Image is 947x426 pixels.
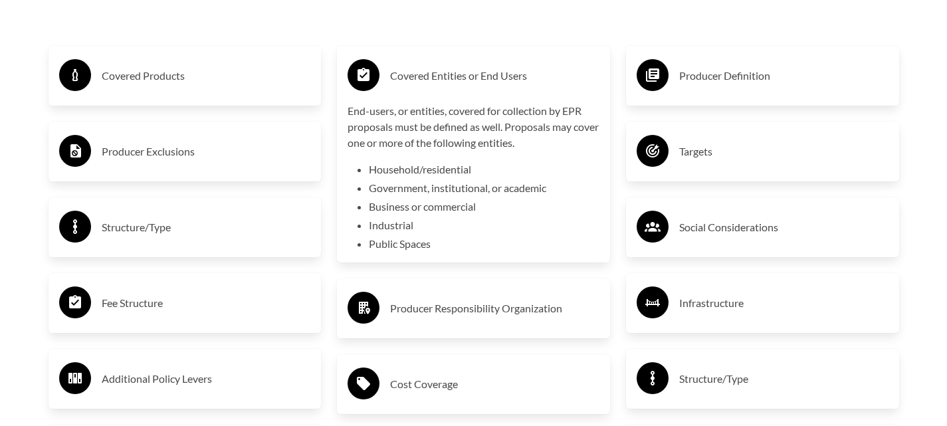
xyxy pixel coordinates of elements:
h3: Fee Structure [102,292,311,314]
h3: Social Considerations [679,217,889,238]
h3: Producer Responsibility Organization [390,298,599,319]
h3: Covered Entities or End Users [390,65,599,86]
h3: Targets [679,141,889,162]
h3: Structure/Type [102,217,311,238]
h3: Producer Exclusions [102,141,311,162]
li: Public Spaces [369,236,599,252]
li: Industrial [369,217,599,233]
li: Government, institutional, or academic [369,180,599,196]
li: Business or commercial [369,199,599,215]
h3: Infrastructure [679,292,889,314]
h3: Additional Policy Levers [102,368,311,389]
h3: Covered Products [102,65,311,86]
li: Household/residential [369,161,599,177]
p: End-users, or entities, covered for collection by EPR proposals must be defined as well. Proposal... [348,103,599,151]
h3: Cost Coverage [390,373,599,395]
h3: Producer Definition [679,65,889,86]
h3: Structure/Type [679,368,889,389]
